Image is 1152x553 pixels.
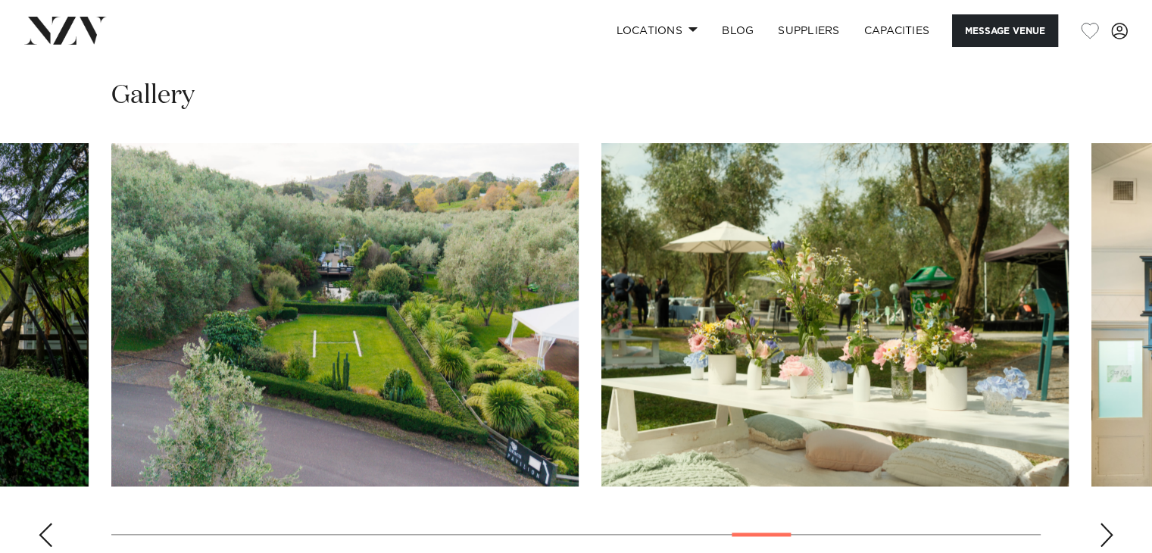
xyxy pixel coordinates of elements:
a: Locations [604,14,710,47]
a: Capacities [852,14,942,47]
a: BLOG [710,14,766,47]
img: nzv-logo.png [24,17,107,44]
h2: Gallery [111,79,195,113]
swiper-slide: 21 / 30 [111,143,579,486]
button: Message Venue [952,14,1058,47]
swiper-slide: 22 / 30 [601,143,1069,486]
a: SUPPLIERS [766,14,851,47]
